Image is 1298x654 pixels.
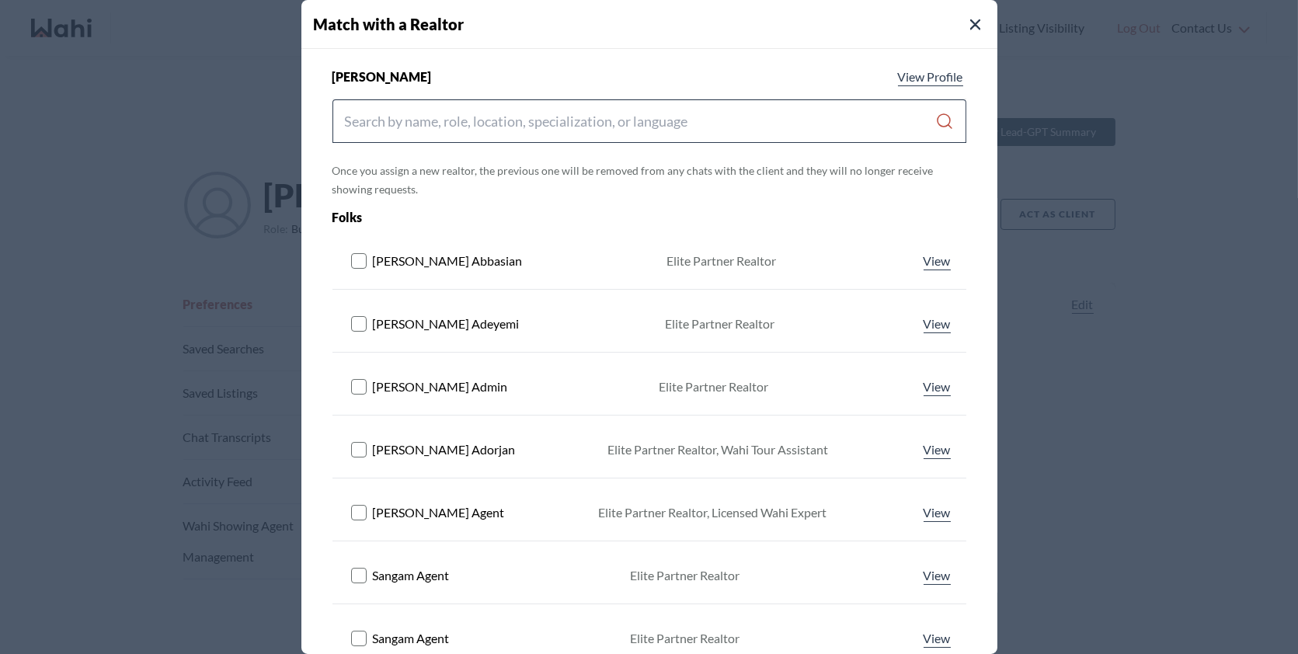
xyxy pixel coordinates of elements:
[966,16,985,34] button: Close Modal
[659,377,769,396] div: Elite Partner Realtor
[373,440,516,459] span: [PERSON_NAME] Adorjan
[920,315,954,333] a: View profile
[332,68,432,86] span: [PERSON_NAME]
[630,566,739,585] div: Elite Partner Realtor
[332,162,966,199] p: Once you assign a new realtor, the previous one will be removed from any chats with the client an...
[607,440,828,459] div: Elite Partner Realtor, Wahi Tour Assistant
[920,566,954,585] a: View profile
[665,315,774,333] div: Elite Partner Realtor
[630,629,739,648] div: Elite Partner Realtor
[332,208,840,227] div: Folks
[373,252,523,270] span: [PERSON_NAME] Abbasian
[920,377,954,396] a: View profile
[373,377,508,396] span: [PERSON_NAME] Admin
[373,315,520,333] span: [PERSON_NAME] Adeyemi
[920,440,954,459] a: View profile
[920,252,954,270] a: View profile
[920,629,954,648] a: View profile
[666,252,776,270] div: Elite Partner Realtor
[345,107,936,135] input: Search input
[895,68,966,86] a: View profile
[314,12,997,36] h4: Match with a Realtor
[920,503,954,522] a: View profile
[373,566,450,585] span: Sangam Agent
[373,629,450,648] span: Sangam Agent
[598,503,826,522] div: Elite Partner Realtor, Licensed Wahi Expert
[373,503,505,522] span: [PERSON_NAME] Agent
